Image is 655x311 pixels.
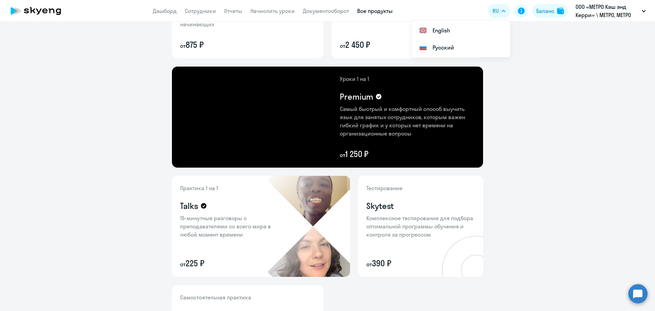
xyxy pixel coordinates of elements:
[180,258,276,269] p: 225 ₽
[572,3,649,19] button: ООО «МЕТРО Кэш энд Керри» \ МЕТРО, МЕТРО [GEOGRAPHIC_DATA], ООО
[340,152,345,158] small: от
[180,214,276,239] p: 15-минутные разговоры с преподавателями со всего мира в любой момент времени
[488,4,510,18] button: RU
[366,261,372,268] small: от
[267,176,350,277] img: talks-bg.png
[340,42,345,49] small: от
[180,261,186,268] small: от
[180,184,276,192] p: Практика 1 на 1
[532,4,568,18] button: Балансbalance
[340,75,475,83] p: Уроки 1 на 1
[224,8,242,14] a: Отчеты
[357,8,393,14] a: Все продукты
[245,67,483,168] img: premium-content-bg.png
[153,8,177,14] a: Дашборд
[250,8,295,14] a: Начислить уроки
[419,43,427,52] img: Русский
[340,91,373,102] h4: Premium
[340,149,475,159] p: 1 250 ₽
[340,105,475,138] p: Самый быстрый и комфортный способ выучить язык для занятых сотрудников, которым важен гибкий граф...
[180,39,269,50] p: 875 ₽
[180,293,269,301] p: Самостоятельная практика
[180,200,198,211] h4: Talks
[493,7,499,15] span: RU
[340,39,428,50] p: 2 450 ₽
[366,200,394,211] h4: Skytest
[419,26,427,34] img: English
[180,42,186,49] small: от
[185,8,216,14] a: Сотрудники
[557,8,564,14] img: balance
[536,7,554,15] div: Баланс
[366,184,475,192] p: Тестирование
[303,8,349,14] a: Документооборот
[576,3,639,19] p: ООО «МЕТРО Кэш энд Керри» \ МЕТРО, МЕТРО [GEOGRAPHIC_DATA], ООО
[366,214,475,239] p: Комплексное тестирование для подбора оптимальной программы обучения и контроля за прогрессом
[412,20,510,57] ul: RU
[366,258,475,269] p: 390 ₽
